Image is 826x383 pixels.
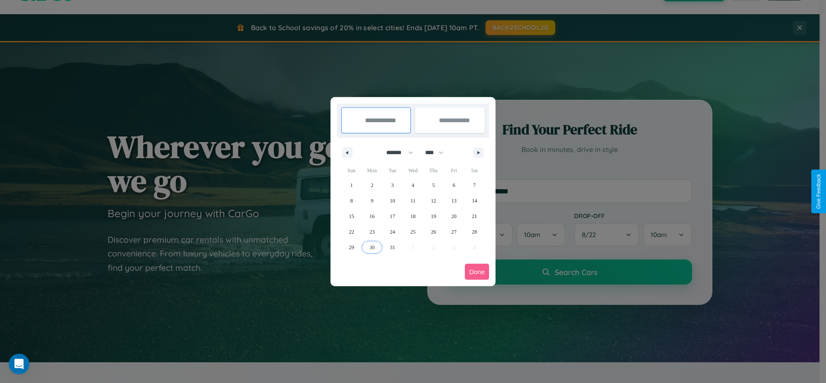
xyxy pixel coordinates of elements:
[390,240,395,255] span: 31
[369,209,375,224] span: 16
[451,224,457,240] span: 27
[390,224,395,240] span: 24
[431,224,436,240] span: 26
[410,209,416,224] span: 18
[341,193,362,209] button: 8
[349,240,354,255] span: 29
[403,224,423,240] button: 25
[9,354,29,374] iframe: Intercom live chat
[350,193,353,209] span: 8
[423,193,444,209] button: 12
[362,209,382,224] button: 16
[362,193,382,209] button: 9
[362,177,382,193] button: 2
[371,193,373,209] span: 9
[382,224,403,240] button: 24
[464,224,485,240] button: 28
[382,193,403,209] button: 10
[472,224,477,240] span: 28
[391,177,394,193] span: 3
[472,209,477,224] span: 21
[816,174,822,209] div: Give Feedback
[350,177,353,193] span: 1
[464,177,485,193] button: 7
[362,224,382,240] button: 23
[444,224,464,240] button: 27
[453,177,455,193] span: 6
[451,193,457,209] span: 13
[362,164,382,177] span: Mon
[382,209,403,224] button: 17
[341,177,362,193] button: 1
[444,177,464,193] button: 6
[444,164,464,177] span: Fri
[464,164,485,177] span: Sat
[472,193,477,209] span: 14
[403,193,423,209] button: 11
[403,209,423,224] button: 18
[464,209,485,224] button: 21
[423,209,444,224] button: 19
[382,177,403,193] button: 3
[431,209,436,224] span: 19
[410,193,416,209] span: 11
[473,177,476,193] span: 7
[341,224,362,240] button: 22
[423,177,444,193] button: 5
[431,193,436,209] span: 12
[341,240,362,255] button: 29
[410,224,416,240] span: 25
[362,240,382,255] button: 30
[341,164,362,177] span: Sun
[382,240,403,255] button: 31
[382,164,403,177] span: Tue
[349,209,354,224] span: 15
[451,209,457,224] span: 20
[390,209,395,224] span: 17
[369,240,375,255] span: 30
[403,177,423,193] button: 4
[369,224,375,240] span: 23
[390,193,395,209] span: 10
[464,193,485,209] button: 14
[423,164,444,177] span: Thu
[432,177,435,193] span: 5
[371,177,373,193] span: 2
[412,177,414,193] span: 4
[341,209,362,224] button: 15
[465,264,489,280] button: Done
[403,164,423,177] span: Wed
[423,224,444,240] button: 26
[444,209,464,224] button: 20
[444,193,464,209] button: 13
[349,224,354,240] span: 22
